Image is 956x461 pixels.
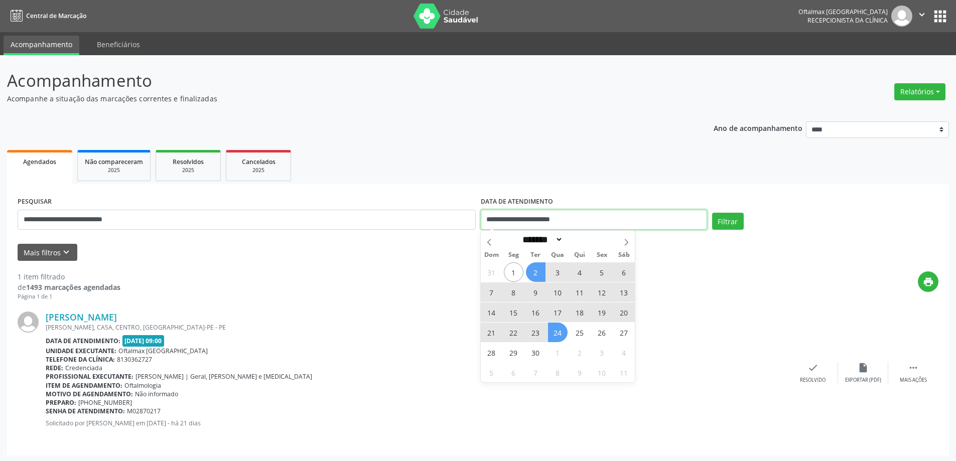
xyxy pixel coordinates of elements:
[570,302,590,322] span: Setembro 18, 2025
[118,347,208,355] span: Oftalmax [GEOGRAPHIC_DATA]
[526,343,545,362] span: Setembro 30, 2025
[23,158,56,166] span: Agendados
[127,407,161,415] span: M02870217
[504,302,523,322] span: Setembro 15, 2025
[46,390,133,398] b: Motivo de agendamento:
[526,323,545,342] span: Setembro 23, 2025
[526,282,545,302] span: Setembro 9, 2025
[858,362,869,373] i: insert_drive_file
[563,234,596,245] input: Year
[46,337,120,345] b: Data de atendimento:
[135,372,312,381] span: [PERSON_NAME] | Geral, [PERSON_NAME] e [MEDICAL_DATA]
[163,167,213,174] div: 2025
[894,83,945,100] button: Relatórios
[526,363,545,382] span: Outubro 7, 2025
[18,271,120,282] div: 1 item filtrado
[614,343,634,362] span: Outubro 4, 2025
[7,93,666,104] p: Acompanhe a situação das marcações correntes e finalizadas
[482,343,501,362] span: Setembro 28, 2025
[548,323,568,342] span: Setembro 24, 2025
[7,68,666,93] p: Acompanhamento
[46,372,133,381] b: Profissional executante:
[26,282,120,292] strong: 1493 marcações agendadas
[7,8,86,24] a: Central de Marcação
[46,355,115,364] b: Telefone da clínica:
[502,252,524,258] span: Seg
[569,252,591,258] span: Qui
[548,363,568,382] span: Outubro 8, 2025
[504,282,523,302] span: Setembro 8, 2025
[124,381,161,390] span: Oftalmologia
[614,302,634,322] span: Setembro 20, 2025
[614,323,634,342] span: Setembro 27, 2025
[613,252,635,258] span: Sáb
[591,252,613,258] span: Sex
[65,364,102,372] span: Credenciada
[548,262,568,282] span: Setembro 3, 2025
[712,213,744,230] button: Filtrar
[46,407,125,415] b: Senha de atendimento:
[18,282,120,292] div: de
[61,247,72,258] i: keyboard_arrow_down
[524,252,547,258] span: Ter
[46,312,117,323] a: [PERSON_NAME]
[233,167,284,174] div: 2025
[900,377,927,384] div: Mais ações
[26,12,86,20] span: Central de Marcação
[845,377,881,384] div: Exportar (PDF)
[504,262,523,282] span: Setembro 1, 2025
[798,8,888,16] div: Oftalmax [GEOGRAPHIC_DATA]
[714,121,802,134] p: Ano de acompanhamento
[548,302,568,322] span: Setembro 17, 2025
[122,335,165,347] span: [DATE] 09:00
[807,362,818,373] i: check
[519,234,564,245] select: Month
[482,323,501,342] span: Setembro 21, 2025
[592,282,612,302] span: Setembro 12, 2025
[482,262,501,282] span: Agosto 31, 2025
[807,16,888,25] span: Recepcionista da clínica
[18,292,120,301] div: Página 1 de 1
[482,282,501,302] span: Setembro 7, 2025
[46,398,76,407] b: Preparo:
[482,302,501,322] span: Setembro 14, 2025
[481,194,553,210] label: DATA DE ATENDIMENTO
[46,347,116,355] b: Unidade executante:
[90,36,147,53] a: Beneficiários
[891,6,912,27] img: img
[4,36,79,55] a: Acompanhamento
[912,6,931,27] button: 
[46,419,788,427] p: Solicitado por [PERSON_NAME] em [DATE] - há 21 dias
[173,158,204,166] span: Resolvidos
[242,158,276,166] span: Cancelados
[547,252,569,258] span: Qua
[504,323,523,342] span: Setembro 22, 2025
[614,363,634,382] span: Outubro 11, 2025
[526,302,545,322] span: Setembro 16, 2025
[592,323,612,342] span: Setembro 26, 2025
[46,323,788,332] div: [PERSON_NAME], CASA, CENTRO, [GEOGRAPHIC_DATA]-PE - PE
[908,362,919,373] i: 
[916,9,927,20] i: 
[570,343,590,362] span: Outubro 2, 2025
[570,262,590,282] span: Setembro 4, 2025
[918,271,938,292] button: print
[614,262,634,282] span: Setembro 6, 2025
[800,377,826,384] div: Resolvido
[592,302,612,322] span: Setembro 19, 2025
[526,262,545,282] span: Setembro 2, 2025
[18,312,39,333] img: img
[46,364,63,372] b: Rede:
[18,194,52,210] label: PESQUISAR
[78,398,132,407] span: [PHONE_NUMBER]
[482,363,501,382] span: Outubro 5, 2025
[117,355,152,364] span: 8130362727
[931,8,949,25] button: apps
[504,343,523,362] span: Setembro 29, 2025
[570,323,590,342] span: Setembro 25, 2025
[85,158,143,166] span: Não compareceram
[570,363,590,382] span: Outubro 9, 2025
[570,282,590,302] span: Setembro 11, 2025
[923,276,934,287] i: print
[85,167,143,174] div: 2025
